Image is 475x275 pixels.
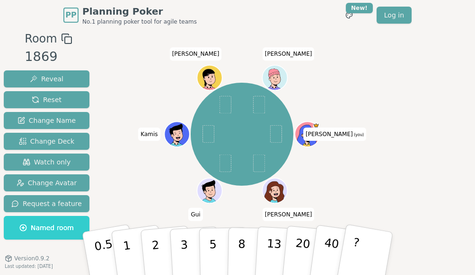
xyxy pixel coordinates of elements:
span: Click to change your name [138,128,160,141]
button: Change Avatar [4,174,89,191]
span: Planning Poker [82,5,197,18]
span: PP [65,9,76,21]
span: (you) [353,133,364,137]
button: Version0.9.2 [5,255,50,262]
a: PPPlanning PokerNo.1 planning poker tool for agile teams [63,5,197,26]
a: Log in [377,7,412,24]
span: Last updated: [DATE] [5,264,53,269]
button: Change Deck [4,133,89,150]
span: Change Name [18,116,76,125]
span: Change Deck [19,137,74,146]
span: Reset [32,95,62,104]
button: Named room [4,216,89,240]
span: Click to change your name [170,47,222,60]
span: Room [25,30,57,47]
div: New! [346,3,373,13]
button: New! [341,7,358,24]
button: Watch only [4,154,89,171]
span: Click to change your name [188,208,202,221]
button: Request a feature [4,195,89,212]
span: Marcio is the host [313,122,319,129]
span: Watch only [23,157,71,167]
span: No.1 planning poker tool for agile teams [82,18,197,26]
span: Click to change your name [263,47,315,60]
span: Reveal [30,74,63,84]
button: Reset [4,91,89,108]
span: Request a feature [11,199,82,208]
span: Click to change your name [303,128,366,141]
span: Change Avatar [17,178,77,188]
button: Click to change your avatar [296,122,319,146]
div: 1869 [25,47,72,67]
span: Version 0.9.2 [14,255,50,262]
button: Reveal [4,70,89,87]
button: Change Name [4,112,89,129]
span: Click to change your name [263,208,315,221]
span: Named room [19,223,74,232]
